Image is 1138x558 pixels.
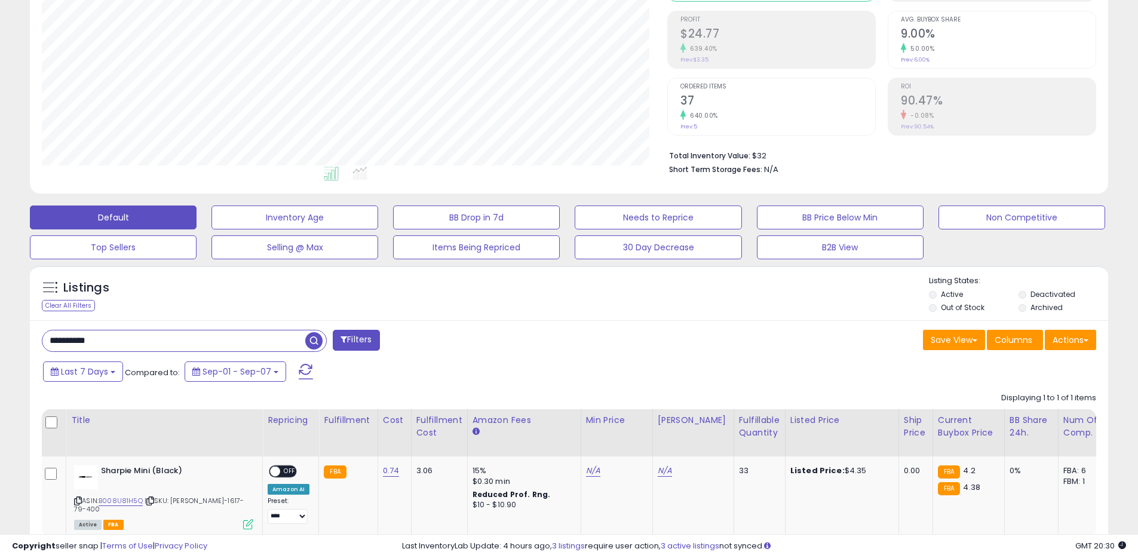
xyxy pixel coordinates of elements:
small: -0.08% [906,111,934,120]
div: Ship Price [904,414,928,439]
div: Amazon AI [268,484,309,495]
div: FBA: 6 [1063,465,1103,476]
div: Title [71,414,257,427]
b: Sharpie Mini (Black) [101,465,246,480]
span: | SKU: [PERSON_NAME]-1617-79-400 [74,496,244,514]
h5: Listings [63,280,109,296]
div: ASIN: [74,465,253,528]
span: Columns [995,334,1032,346]
div: Fulfillment Cost [416,414,462,439]
a: B008U81H5Q [99,496,143,506]
li: $32 [669,148,1087,162]
button: Needs to Reprice [575,206,741,229]
div: Last InventoryLab Update: 4 hours ago, require user action, not synced. [402,541,1126,552]
span: N/A [764,164,778,175]
div: Amazon Fees [473,414,576,427]
div: 0% [1010,465,1049,476]
small: Prev: 5 [680,123,697,130]
button: Actions [1045,330,1096,350]
span: All listings currently available for purchase on Amazon [74,520,102,530]
div: Preset: [268,497,309,524]
button: Columns [987,330,1043,350]
span: Avg. Buybox Share [901,17,1096,23]
div: Clear All Filters [42,300,95,311]
div: 3.06 [416,465,458,476]
div: 15% [473,465,572,476]
small: Amazon Fees. [473,427,480,437]
div: Num of Comp. [1063,414,1107,439]
div: FBM: 1 [1063,476,1103,487]
div: [PERSON_NAME] [658,414,729,427]
span: Sep-01 - Sep-07 [203,366,271,378]
a: N/A [658,465,672,477]
div: 33 [739,465,776,476]
div: Min Price [586,414,648,427]
small: FBA [324,465,346,479]
span: 4.38 [963,482,980,493]
span: ROI [901,84,1096,90]
div: Fulfillable Quantity [739,414,780,439]
div: Cost [383,414,406,427]
span: 2025-09-17 20:30 GMT [1075,540,1126,551]
button: Items Being Repriced [393,235,560,259]
span: Last 7 Days [61,366,108,378]
strong: Copyright [12,540,56,551]
h2: 9.00% [901,27,1096,43]
h2: 90.47% [901,94,1096,110]
button: Selling @ Max [211,235,378,259]
span: FBA [103,520,124,530]
small: Prev: $3.35 [680,56,708,63]
button: BB Price Below Min [757,206,924,229]
button: Save View [923,330,985,350]
div: seller snap | | [12,541,207,552]
span: OFF [280,467,299,477]
a: 0.74 [383,465,400,477]
button: BB Drop in 7d [393,206,560,229]
b: Listed Price: [790,465,845,476]
a: Privacy Policy [155,540,207,551]
div: BB Share 24h. [1010,414,1053,439]
b: Reduced Prof. Rng. [473,489,551,499]
a: 3 active listings [661,540,719,551]
span: Profit [680,17,875,23]
label: Deactivated [1030,289,1075,299]
div: Fulfillment [324,414,372,427]
small: FBA [938,465,960,479]
button: Last 7 Days [43,361,123,382]
label: Archived [1030,302,1063,312]
small: FBA [938,482,960,495]
h2: $24.77 [680,27,875,43]
h2: 37 [680,94,875,110]
div: Repricing [268,414,314,427]
button: Top Sellers [30,235,197,259]
span: 4.2 [963,465,975,476]
label: Out of Stock [941,302,984,312]
button: 30 Day Decrease [575,235,741,259]
div: $10 - $10.90 [473,500,572,510]
img: 31t3X9BRjzL._SL40_.jpg [74,465,98,489]
b: Short Term Storage Fees: [669,164,762,174]
small: 50.00% [906,44,934,53]
button: Sep-01 - Sep-07 [185,361,286,382]
div: Listed Price [790,414,894,427]
div: 0.00 [904,465,924,476]
a: Terms of Use [102,540,153,551]
div: $0.30 min [473,476,572,487]
b: Total Inventory Value: [669,151,750,161]
a: N/A [586,465,600,477]
small: Prev: 90.54% [901,123,934,130]
div: Current Buybox Price [938,414,999,439]
span: Ordered Items [680,84,875,90]
button: B2B View [757,235,924,259]
label: Active [941,289,963,299]
p: Listing States: [929,275,1108,287]
small: 640.00% [686,111,718,120]
button: Inventory Age [211,206,378,229]
button: Filters [333,330,379,351]
div: Displaying 1 to 1 of 1 items [1001,393,1096,404]
div: $4.35 [790,465,889,476]
a: 3 listings [552,540,585,551]
small: Prev: 6.00% [901,56,930,63]
small: 639.40% [686,44,717,53]
button: Non Competitive [938,206,1105,229]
